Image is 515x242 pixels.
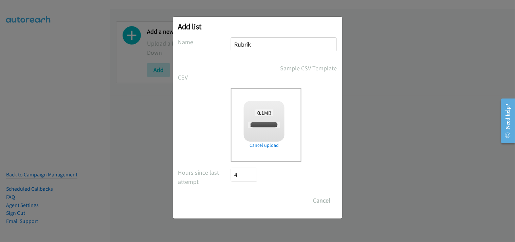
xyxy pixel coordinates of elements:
iframe: Resource Center [496,94,515,148]
label: CSV [178,73,231,82]
a: Cancel upload [244,142,284,149]
span: MB [255,109,274,116]
span: [PERSON_NAME] + Rubrik Data Security Summit ANZ [DATE].csv [248,122,369,128]
a: Sample CSV Template [280,64,337,73]
label: Hours since last attempt [178,168,231,186]
strong: 0.1 [257,109,264,116]
h2: Add list [178,22,337,31]
button: Cancel [307,194,337,207]
label: Name [178,37,231,47]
